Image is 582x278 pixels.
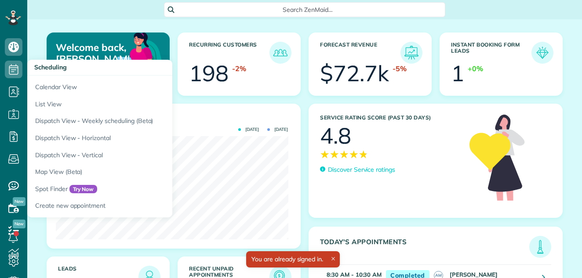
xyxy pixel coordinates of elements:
[13,197,25,206] span: New
[27,96,247,113] a: List View
[13,220,25,228] span: New
[27,181,247,198] a: Spot FinderTry Now
[27,147,247,164] a: Dispatch View - Vertical
[267,127,288,132] span: [DATE]
[450,271,498,278] strong: [PERSON_NAME]
[393,64,407,74] div: -5%
[451,42,531,64] h3: Instant Booking Form Leads
[238,127,259,132] span: [DATE]
[189,42,269,64] h3: Recurring Customers
[232,64,246,74] div: -2%
[272,44,289,61] img: icon_recurring_customers-cf858462ba22bcd05b5a5880d41d6543d210077de5bb9ebc9590e49fd87d84ed.png
[320,62,389,84] div: $72.7k
[468,64,483,74] div: +0%
[451,62,464,84] div: 1
[403,44,420,61] img: icon_forecast_revenue-8c13a41c7ed35a8dcfafea3cbb826a0462acb37728057bba2d056411b612bbbe.png
[34,63,67,71] span: Scheduling
[320,42,400,64] h3: Forecast Revenue
[320,238,529,258] h3: Today's Appointments
[56,42,129,65] p: Welcome back, [PERSON_NAME]!
[320,115,461,121] h3: Service Rating score (past 30 days)
[330,147,339,162] span: ★
[531,238,549,256] img: icon_todays_appointments-901f7ab196bb0bea1936b74009e4eb5ffbc2d2711fa7634e0d609ed5ef32b18b.png
[27,197,247,217] a: Create new appointment
[320,147,330,162] span: ★
[27,130,247,147] a: Dispatch View - Horizontal
[339,147,349,162] span: ★
[27,76,247,96] a: Calendar View
[349,147,359,162] span: ★
[534,44,551,61] img: icon_form_leads-04211a6a04a5b2264e4ee56bc0799ec3eb69b7e499cbb523a139df1d13a81ae0.png
[69,185,98,194] span: Try Now
[320,125,351,147] div: 4.8
[327,271,382,278] strong: 8:30 AM - 10:30 AM
[320,165,395,174] a: Discover Service ratings
[189,62,229,84] div: 198
[246,251,340,267] div: You are already signed in.
[87,22,173,108] img: dashboard_welcome-42a62b7d889689a78055ac9021e634bf52bae3f8056760290aed330b23ab8690.png
[359,147,368,162] span: ★
[328,165,395,174] p: Discover Service ratings
[27,112,247,130] a: Dispatch View - Weekly scheduling (Beta)
[27,163,247,181] a: Map View (Beta)
[58,115,291,123] h3: Actual Revenue this month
